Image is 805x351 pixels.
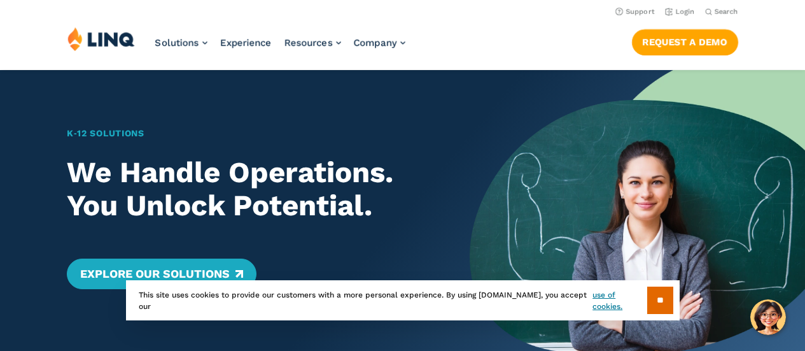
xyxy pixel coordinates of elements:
h2: We Handle Operations. You Unlock Potential. [67,156,437,223]
a: Experience [220,37,272,48]
img: LINQ | K‑12 Software [67,27,135,51]
a: use of cookies. [592,289,647,312]
nav: Button Navigation [632,27,738,55]
span: Resources [284,37,333,48]
h1: K‑12 Solutions [67,127,437,140]
button: Open Search Bar [705,7,738,17]
span: Search [715,8,738,16]
div: This site uses cookies to provide our customers with a more personal experience. By using [DOMAIN... [126,280,680,320]
a: Support [615,8,655,16]
button: Hello, have a question? Let’s chat. [750,299,786,335]
nav: Primary Navigation [155,27,405,69]
a: Solutions [155,37,207,48]
a: Login [665,8,695,16]
span: Solutions [155,37,199,48]
a: Resources [284,37,341,48]
a: Company [354,37,405,48]
a: Explore Our Solutions [67,259,256,289]
span: Company [354,37,397,48]
a: Request a Demo [632,29,738,55]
